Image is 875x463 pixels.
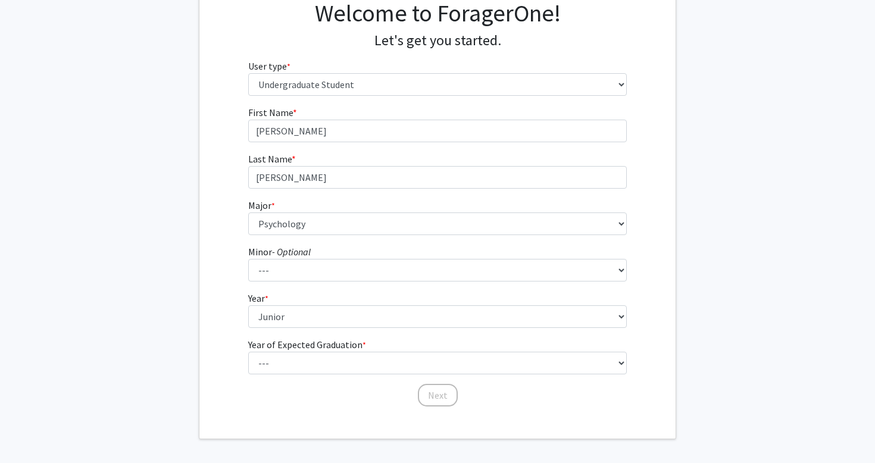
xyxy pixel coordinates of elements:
[248,337,366,352] label: Year of Expected Graduation
[248,198,275,212] label: Major
[248,32,627,49] h4: Let's get you started.
[248,107,293,118] span: First Name
[248,153,292,165] span: Last Name
[418,384,458,406] button: Next
[9,409,51,454] iframe: Chat
[248,291,268,305] label: Year
[248,59,290,73] label: User type
[272,246,311,258] i: - Optional
[248,245,311,259] label: Minor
